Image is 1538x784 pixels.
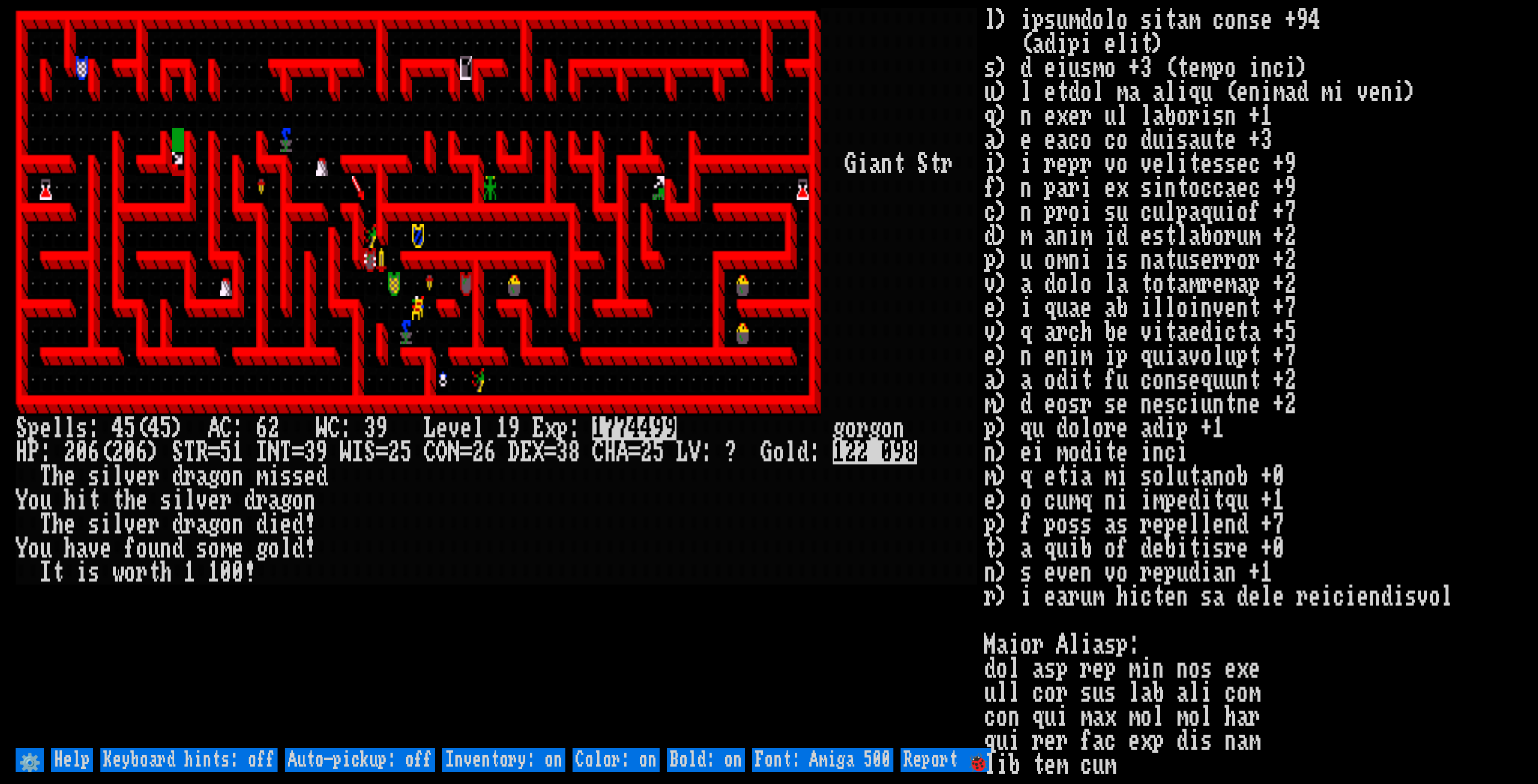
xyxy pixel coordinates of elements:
div: N [268,440,280,464]
div: C [592,440,604,464]
div: I [352,440,364,464]
div: x [544,416,556,440]
mark: 0 [881,440,893,464]
div: a [869,152,881,176]
div: 1 [496,416,508,440]
div: o [28,488,40,512]
div: P [28,440,40,464]
div: 2 [388,440,400,464]
div: i [76,561,88,585]
div: p [556,416,568,440]
div: n [304,488,316,512]
div: r [220,488,232,512]
div: n [232,512,244,536]
div: g [208,464,220,488]
div: e [40,416,52,440]
div: v [124,464,136,488]
div: 2 [64,440,76,464]
div: i [268,512,280,536]
div: = [208,440,220,464]
div: l [184,488,196,512]
div: p [28,416,40,440]
div: W [340,440,352,464]
div: s [292,464,304,488]
div: 1 [232,440,244,464]
div: 0 [232,561,244,585]
div: : [701,440,713,464]
div: = [544,440,556,464]
stats: l) ipsumdolo sitam conse +94 (adipi elit) s) d eiusmo +3 (tempo inci) u) l etdol ma aliqu (enimad... [984,8,1522,745]
mark: 9 [893,440,905,464]
div: : [568,416,580,440]
div: r [136,561,148,585]
div: i [857,152,869,176]
div: t [88,488,100,512]
div: : [40,440,52,464]
div: t [52,561,64,585]
div: H [16,440,28,464]
input: Color: on [573,748,660,772]
div: l [112,512,124,536]
div: 4 [148,416,160,440]
div: d [292,536,304,561]
div: o [881,416,893,440]
div: W [316,416,328,440]
div: e [208,488,220,512]
div: s [88,561,100,585]
div: D [508,440,520,464]
mark: 7 [616,416,628,440]
div: Y [16,536,28,561]
div: e [136,512,148,536]
div: l [280,536,292,561]
div: 2 [268,416,280,440]
div: g [208,512,220,536]
div: ! [244,561,256,585]
div: m [256,464,268,488]
div: i [100,512,112,536]
div: v [88,536,100,561]
div: s [76,416,88,440]
div: d [172,512,184,536]
mark: 1 [592,416,604,440]
div: l [52,416,64,440]
mark: 2 [857,440,869,464]
div: e [136,464,148,488]
div: A [616,440,628,464]
div: O [436,440,448,464]
div: H [604,440,616,464]
div: o [28,536,40,561]
div: i [268,464,280,488]
div: S [364,440,376,464]
div: = [376,440,388,464]
mark: 1 [833,440,845,464]
div: a [196,464,208,488]
div: Y [16,488,28,512]
div: e [64,464,76,488]
div: G [761,440,773,464]
div: T [280,440,292,464]
div: 0 [220,561,232,585]
mark: 7 [604,416,616,440]
div: 5 [124,416,136,440]
div: o [136,536,148,561]
div: T [40,464,52,488]
div: f [124,536,136,561]
div: 1 [184,561,196,585]
div: L [424,416,436,440]
div: 2 [640,440,652,464]
div: : [88,416,100,440]
div: 3 [304,440,316,464]
div: e [280,512,292,536]
div: E [532,416,544,440]
div: R [196,440,208,464]
input: Report 🐞 [901,748,992,772]
div: 6 [484,440,496,464]
div: o [845,416,857,440]
div: ! [304,512,316,536]
div: t [929,152,941,176]
div: C [220,416,232,440]
div: g [869,416,881,440]
mark: 2 [845,440,857,464]
div: a [76,536,88,561]
div: m [220,536,232,561]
